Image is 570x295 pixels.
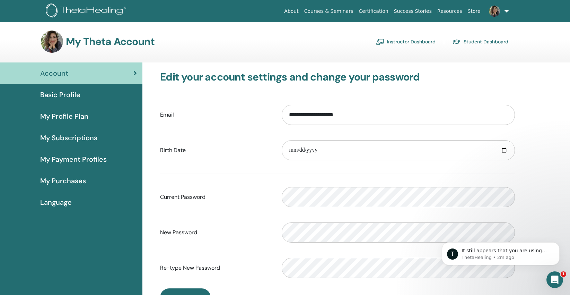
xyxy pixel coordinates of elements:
img: default.jpg [41,31,63,53]
span: Language [40,197,72,208]
label: New Password [155,226,277,239]
span: It still appears that you are using google translation. We ask that you try to open the link we s... [30,20,119,95]
span: 1 [561,271,566,277]
p: Message from ThetaHealing, sent 2m ago [30,27,120,33]
iframe: Intercom notifications message [431,228,570,276]
span: My Payment Profiles [40,154,107,165]
label: Re-type New Password [155,261,277,275]
iframe: Intercom live chat [546,271,563,288]
img: logo.png [46,3,129,19]
a: About [281,5,301,18]
h3: My Theta Account [66,35,155,48]
span: Account [40,68,68,78]
span: My Subscriptions [40,133,97,143]
img: graduation-cap.svg [453,39,461,45]
a: Resources [435,5,465,18]
span: My Profile Plan [40,111,88,121]
a: Student Dashboard [453,36,508,47]
img: default.jpg [489,6,500,17]
img: chalkboard-teacher.svg [376,39,384,45]
span: My Purchases [40,176,86,186]
a: Store [465,5,483,18]
span: Basic Profile [40,90,80,100]
label: Current Password [155,191,277,204]
label: Email [155,108,277,121]
h3: Edit your account settings and change your password [160,71,515,83]
a: Success Stories [391,5,435,18]
label: Birth Date [155,144,277,157]
a: Instructor Dashboard [376,36,436,47]
a: Courses & Seminars [301,5,356,18]
a: Certification [356,5,391,18]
